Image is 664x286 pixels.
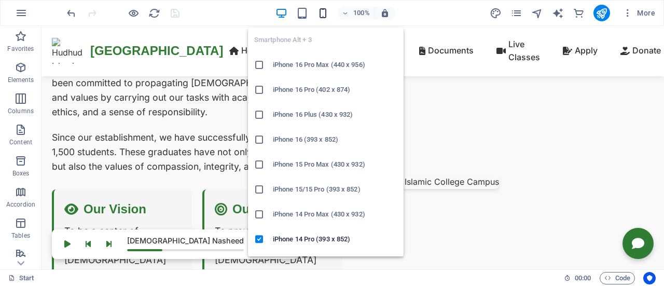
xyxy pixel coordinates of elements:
[273,84,397,96] h6: iPhone 16 Pro (402 x 874)
[596,7,607,19] i: Publish
[380,8,390,18] i: On resize automatically adjust zoom level to fit chosen device.
[273,108,397,121] h6: iPhone 16 Plus (430 x 932)
[510,7,522,19] i: Pages (Ctrl+Alt+S)
[582,274,584,282] span: :
[604,272,630,284] span: Code
[552,7,564,19] i: AI Writer
[11,231,30,240] p: Tables
[338,7,375,19] button: 100%
[8,76,34,84] p: Elements
[618,5,659,21] button: More
[273,183,397,196] h6: iPhone 15/15 Pro (393 x 852)
[6,200,35,209] p: Accordion
[622,8,655,18] span: More
[353,7,370,19] h6: 100%
[273,208,397,221] h6: iPhone 14 Pro Max (430 x 932)
[273,133,397,146] h6: iPhone 16 (393 x 852)
[273,59,397,71] h6: iPhone 16 Pro Max (440 x 956)
[9,138,32,146] p: Content
[7,45,34,53] p: Favorites
[8,272,34,284] a: Click to cancel selection. Double-click to open Pages
[8,107,34,115] p: Columns
[510,7,523,19] button: pages
[531,7,543,19] i: Navigator
[490,7,502,19] button: design
[65,7,77,19] i: Undo: Edit JS (Ctrl+Z)
[273,158,397,171] h6: iPhone 15 Pro Max (430 x 932)
[273,233,397,246] h6: iPhone 14 Pro (393 x 852)
[573,7,585,19] button: commerce
[490,7,502,19] i: Design (Ctrl+Alt+Y)
[643,272,656,284] button: Usercentrics
[573,7,585,19] i: Commerce
[531,7,544,19] button: navigator
[12,169,30,178] p: Boxes
[575,272,591,284] span: 00 00
[552,7,564,19] button: text_generator
[148,7,160,19] button: reload
[600,272,635,284] button: Code
[593,5,610,21] button: publish
[65,7,77,19] button: undo
[564,272,591,284] h6: Session time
